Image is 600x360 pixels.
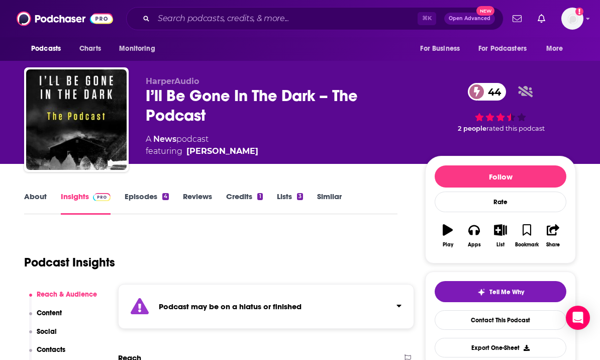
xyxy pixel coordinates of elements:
img: Podchaser Pro [93,193,111,201]
a: About [24,192,47,215]
button: open menu [112,39,168,58]
button: Reach & Audience [29,290,97,309]
span: Tell Me Why [489,288,524,296]
div: Apps [468,242,481,248]
button: Bookmark [514,218,540,254]
div: 4 [162,193,169,200]
div: 44 2 peoplerated this podcast [425,76,576,139]
button: Apps [461,218,487,254]
a: Nancy Miller [186,145,258,157]
img: I’ll Be Gone In The Dark – The Podcast [26,69,127,170]
button: Play [435,218,461,254]
span: Monitoring [119,42,155,56]
a: Episodes4 [125,192,169,215]
button: Content [29,309,62,327]
p: Reach & Audience [37,290,97,299]
div: Play [443,242,453,248]
button: Open AdvancedNew [444,13,495,25]
p: Social [37,327,57,336]
div: A podcast [146,133,258,157]
a: Show notifications dropdown [534,10,549,27]
span: 2 people [458,125,486,132]
div: Search podcasts, credits, & more... [126,7,504,30]
span: Charts [79,42,101,56]
svg: Add a profile image [575,8,583,16]
a: 44 [468,83,506,101]
div: Share [546,242,560,248]
button: Social [29,327,57,346]
button: open menu [539,39,576,58]
section: Click to expand status details [118,284,414,329]
img: Podchaser - Follow, Share and Rate Podcasts [17,9,113,28]
span: ⌘ K [418,12,436,25]
button: Follow [435,165,566,188]
div: Bookmark [515,242,539,248]
a: Lists3 [277,192,303,215]
button: open menu [472,39,541,58]
a: News [153,134,176,144]
button: open menu [24,39,74,58]
div: 3 [297,193,303,200]
h1: Podcast Insights [24,255,115,270]
span: Logged in as nitabasu [561,8,583,30]
a: Credits1 [226,192,262,215]
img: tell me why sparkle [477,288,485,296]
strong: Podcast may be on a hiatus or finished [159,302,302,311]
a: InsightsPodchaser Pro [61,192,111,215]
a: Similar [317,192,342,215]
button: tell me why sparkleTell Me Why [435,281,566,302]
button: List [487,218,514,254]
div: Open Intercom Messenger [566,306,590,330]
span: Open Advanced [449,16,490,21]
a: Show notifications dropdown [509,10,526,27]
span: featuring [146,145,258,157]
div: List [496,242,505,248]
span: For Podcasters [478,42,527,56]
button: open menu [413,39,472,58]
div: 1 [257,193,262,200]
span: For Business [420,42,460,56]
span: rated this podcast [486,125,545,132]
p: Content [37,309,62,317]
button: Show profile menu [561,8,583,30]
span: Podcasts [31,42,61,56]
span: More [546,42,563,56]
button: Export One-Sheet [435,338,566,357]
button: Share [540,218,566,254]
a: Contact This Podcast [435,310,566,330]
span: New [476,6,494,16]
div: Rate [435,192,566,212]
span: HarperAudio [146,76,199,86]
a: Reviews [183,192,212,215]
img: User Profile [561,8,583,30]
span: 44 [478,83,506,101]
p: Contacts [37,345,65,354]
a: Charts [73,39,107,58]
input: Search podcasts, credits, & more... [154,11,418,27]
